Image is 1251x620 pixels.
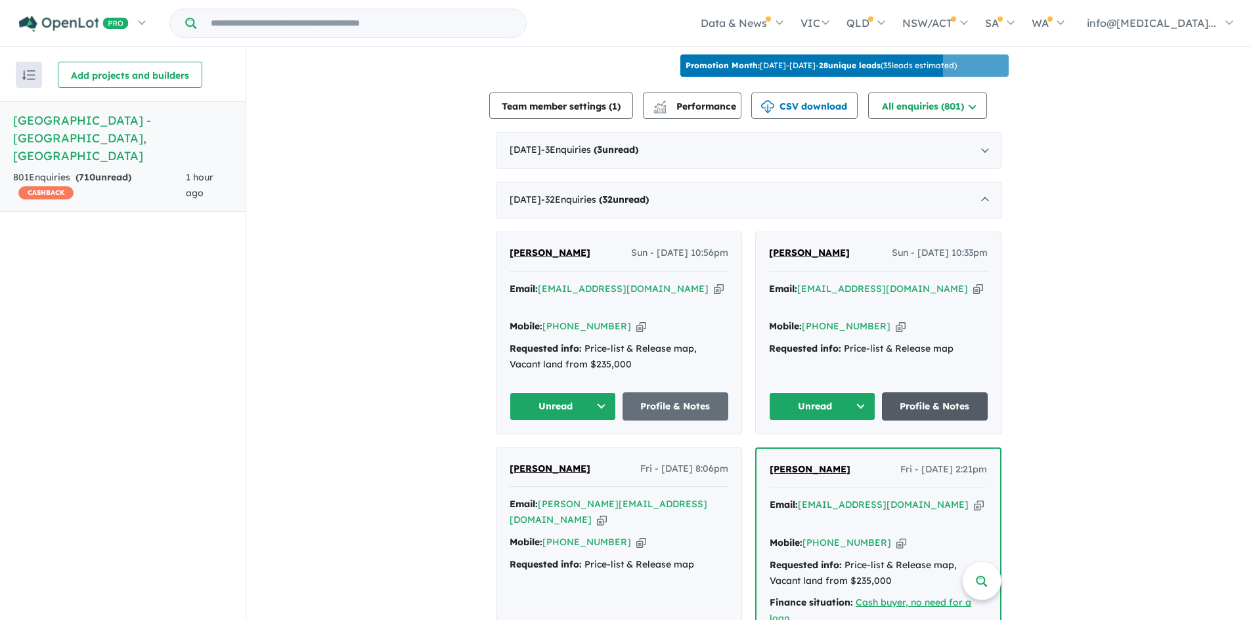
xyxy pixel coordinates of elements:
[686,60,760,70] b: Promotion Month:
[510,247,590,258] span: [PERSON_NAME]
[489,93,633,119] button: Team member settings (1)
[186,171,213,199] span: 1 hour ago
[510,245,590,261] a: [PERSON_NAME]
[640,461,728,477] span: Fri - [DATE] 8:06pm
[882,392,988,421] a: Profile & Notes
[769,341,988,357] div: Price-list & Release map
[974,498,984,512] button: Copy
[542,320,631,332] a: [PHONE_NUMBER]
[510,463,590,474] span: [PERSON_NAME]
[769,392,875,421] button: Unread
[769,247,850,258] span: [PERSON_NAME]
[496,182,1001,218] div: [DATE]
[13,112,232,165] h5: [GEOGRAPHIC_DATA] - [GEOGRAPHIC_DATA] , [GEOGRAPHIC_DATA]
[802,320,890,332] a: [PHONE_NUMBER]
[643,93,741,119] button: Performance
[496,132,1001,169] div: [DATE]
[18,186,74,199] span: CASHBACK
[819,60,881,70] b: 28 unique leads
[770,596,853,608] strong: Finance situation:
[599,194,649,205] strong: ( unread)
[714,282,724,296] button: Copy
[594,144,638,155] strong: ( unread)
[770,499,798,510] strong: Email:
[631,245,728,261] span: Sun - [DATE] 10:56pm
[510,498,538,510] strong: Email:
[896,536,906,550] button: Copy
[686,60,957,72] p: [DATE] - [DATE] - ( 35 leads estimated)
[769,342,841,354] strong: Requested info:
[13,170,186,201] div: 801 Enquir ies
[900,462,987,478] span: Fri - [DATE] 2:21pm
[636,320,646,333] button: Copy
[510,341,728,373] div: Price-list & Release map, Vacant land from $235,000
[636,535,646,549] button: Copy
[770,462,850,478] a: [PERSON_NAME]
[541,144,638,155] span: - 3 Enquir ies
[510,320,542,332] strong: Mobile:
[653,105,667,114] img: bar-chart.svg
[770,558,987,589] div: Price-list & Release map, Vacant land from $235,000
[602,194,613,205] span: 32
[510,392,616,421] button: Unread
[510,283,538,295] strong: Email:
[761,100,774,114] img: download icon
[538,283,709,295] a: [EMAIL_ADDRESS][DOMAIN_NAME]
[597,513,607,527] button: Copy
[597,144,602,155] span: 3
[770,537,802,548] strong: Mobile:
[510,536,542,548] strong: Mobile:
[76,171,131,183] strong: ( unread)
[770,559,842,571] strong: Requested info:
[802,537,891,548] a: [PHONE_NUMBER]
[769,283,797,295] strong: Email:
[510,342,582,354] strong: Requested info:
[770,463,850,475] span: [PERSON_NAME]
[973,282,983,296] button: Copy
[655,100,736,112] span: Performance
[868,93,987,119] button: All enquiries (801)
[769,245,850,261] a: [PERSON_NAME]
[19,16,129,32] img: Openlot PRO Logo White
[510,558,582,570] strong: Requested info:
[797,283,968,295] a: [EMAIL_ADDRESS][DOMAIN_NAME]
[199,9,523,37] input: Try estate name, suburb, builder or developer
[510,461,590,477] a: [PERSON_NAME]
[751,93,858,119] button: CSV download
[892,245,988,261] span: Sun - [DATE] 10:33pm
[1087,16,1216,30] span: info@[MEDICAL_DATA]...
[769,320,802,332] strong: Mobile:
[79,171,95,183] span: 710
[896,320,906,333] button: Copy
[798,499,969,510] a: [EMAIL_ADDRESS][DOMAIN_NAME]
[612,100,617,112] span: 1
[58,62,202,88] button: Add projects and builders
[22,70,35,80] img: sort.svg
[542,536,631,548] a: [PHONE_NUMBER]
[510,498,707,526] a: [PERSON_NAME][EMAIL_ADDRESS][DOMAIN_NAME]
[510,557,728,573] div: Price-list & Release map
[654,100,666,108] img: line-chart.svg
[623,392,729,421] a: Profile & Notes
[541,194,649,205] span: - 32 Enquir ies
